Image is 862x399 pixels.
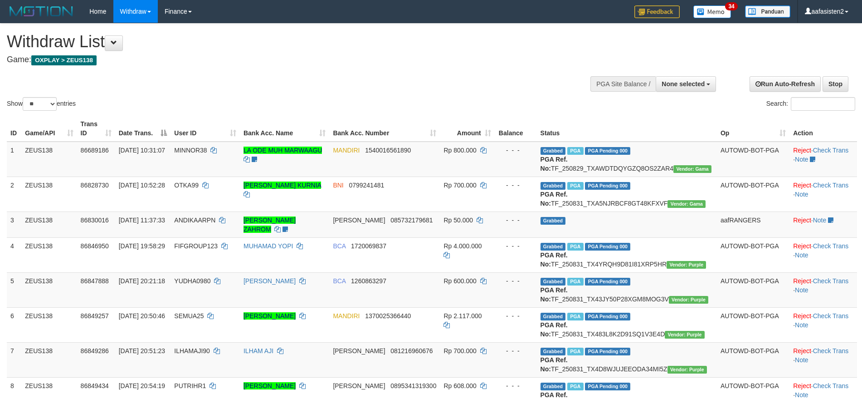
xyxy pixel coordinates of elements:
span: Copy 1260863297 to clipboard [351,277,386,285]
span: Grabbed [541,147,566,155]
a: Reject [793,147,811,154]
a: Check Trans [813,182,849,189]
span: Copy 081216960676 to clipboard [390,347,433,355]
td: ZEUS138 [21,272,77,307]
span: 86849286 [81,347,109,355]
span: Copy 085732179681 to clipboard [390,217,433,224]
span: 86849257 [81,312,109,320]
span: Vendor URL: https://trx31.1velocity.biz [673,165,711,173]
span: BCA [333,242,346,250]
img: MOTION_logo.png [7,5,76,18]
span: [DATE] 11:37:33 [119,217,165,224]
span: SEMUA25 [174,312,204,320]
a: Note [813,217,827,224]
span: 86689186 [81,147,109,154]
td: · · [789,307,857,342]
td: 3 [7,212,21,237]
label: Search: [766,97,855,111]
a: Check Trans [813,382,849,389]
span: YUDHA0980 [174,277,210,285]
td: 4 [7,237,21,272]
td: TF_250831_TX4D8WJUJEEODA34MI5Z [537,342,717,377]
td: 2 [7,177,21,212]
a: Reject [793,217,811,224]
span: MANDIRI [333,312,360,320]
span: Copy 1370025366440 to clipboard [365,312,411,320]
th: Bank Acc. Name: activate to sort column ascending [240,116,329,142]
td: TF_250831_TX43JY50P28XGM8MOG3V [537,272,717,307]
span: ANDIKAARPN [174,217,215,224]
span: PUTRIHR1 [174,382,206,389]
span: Rp 800.000 [443,147,476,154]
td: ZEUS138 [21,177,77,212]
span: BNI [333,182,343,189]
a: Note [795,286,808,294]
img: panduan.png [745,5,790,18]
td: ZEUS138 [21,307,77,342]
span: None selected [662,80,705,88]
span: [PERSON_NAME] [333,347,385,355]
td: TF_250829_TXAWDTDQYGZQ8OS2ZAR4 [537,142,717,177]
span: PGA Pending [585,147,630,155]
td: AUTOWD-BOT-PGA [717,177,789,212]
img: Feedback.jpg [634,5,680,18]
h1: Withdraw List [7,33,565,51]
span: [DATE] 10:52:28 [119,182,165,189]
div: - - - [498,241,533,251]
th: Trans ID: activate to sort column ascending [77,116,115,142]
a: Reject [793,312,811,320]
span: Marked by aafkaynarin [567,147,583,155]
a: MUHAMAD YOPI [244,242,293,250]
span: Rp 2.117.000 [443,312,482,320]
span: Rp 4.000.000 [443,242,482,250]
span: Vendor URL: https://trx4.1velocity.biz [667,261,706,269]
div: - - - [498,276,533,286]
label: Show entries [7,97,76,111]
span: [PERSON_NAME] [333,217,385,224]
td: · · [789,177,857,212]
td: ZEUS138 [21,142,77,177]
h4: Game: [7,55,565,64]
span: PGA Pending [585,383,630,390]
input: Search: [791,97,855,111]
span: Marked by aafsreyleap [567,182,583,190]
span: Rp 600.000 [443,277,476,285]
b: PGA Ref. No: [541,191,568,207]
a: [PERSON_NAME] [244,382,296,389]
a: [PERSON_NAME] ZAHROM [244,217,296,233]
span: Grabbed [541,313,566,320]
b: PGA Ref. No: [541,321,568,338]
span: Vendor URL: https://trx4.1velocity.biz [665,331,704,339]
span: Vendor URL: https://trx4.1velocity.biz [667,366,707,374]
td: ZEUS138 [21,212,77,237]
th: Status [537,116,717,142]
td: 7 [7,342,21,377]
span: [PERSON_NAME] [333,382,385,389]
span: Grabbed [541,348,566,355]
a: Note [795,251,808,259]
span: Marked by aafsreyleap [567,313,583,320]
span: Rp 700.000 [443,182,476,189]
span: Marked by aafnoeunsreypich [567,278,583,286]
div: - - - [498,216,533,225]
span: MANDIRI [333,147,360,154]
span: [DATE] 19:58:29 [119,242,165,250]
span: 34 [725,2,737,10]
span: [DATE] 20:50:46 [119,312,165,320]
div: - - - [498,346,533,355]
span: PGA Pending [585,182,630,190]
span: Grabbed [541,278,566,286]
span: Vendor URL: https://trx4.1velocity.biz [669,296,708,304]
td: AUTOWD-BOT-PGA [717,272,789,307]
th: Op: activate to sort column ascending [717,116,789,142]
div: - - - [498,381,533,390]
td: AUTOWD-BOT-PGA [717,307,789,342]
span: Copy 0799241481 to clipboard [349,182,384,189]
a: Note [795,356,808,364]
a: Run Auto-Refresh [750,76,821,92]
td: AUTOWD-BOT-PGA [717,142,789,177]
a: [PERSON_NAME] [244,312,296,320]
span: [DATE] 20:51:23 [119,347,165,355]
span: Copy 1720069837 to clipboard [351,242,386,250]
a: Reject [793,242,811,250]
